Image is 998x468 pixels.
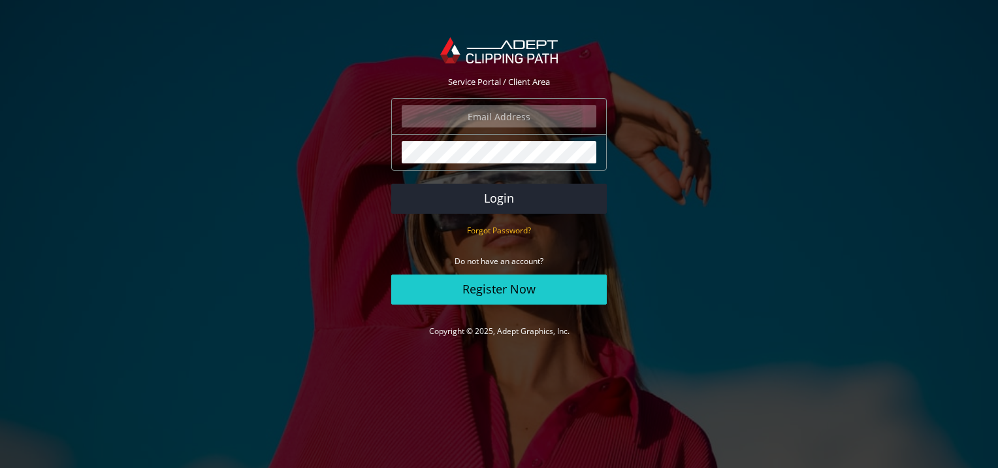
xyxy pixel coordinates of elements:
small: Forgot Password? [467,225,531,236]
input: Email Address [402,105,596,127]
a: Register Now [391,275,607,305]
a: Forgot Password? [467,224,531,236]
img: Adept Graphics [440,37,557,63]
button: Login [391,184,607,214]
a: Copyright © 2025, Adept Graphics, Inc. [429,326,570,337]
span: Service Portal / Client Area [448,76,550,88]
small: Do not have an account? [455,256,543,267]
